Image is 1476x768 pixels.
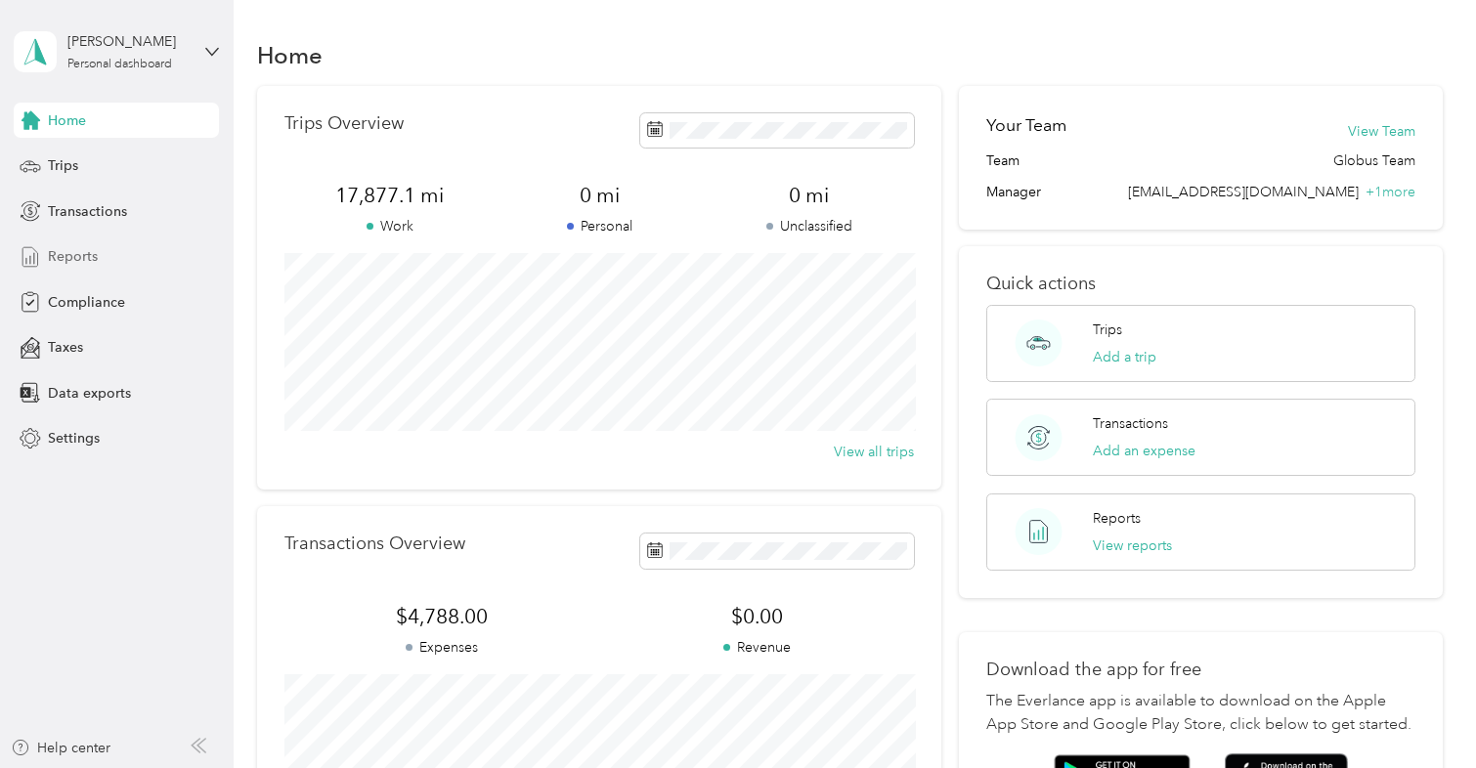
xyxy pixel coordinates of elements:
[1348,121,1415,142] button: View Team
[48,428,100,448] span: Settings
[48,110,86,131] span: Home
[1367,659,1476,768] iframe: Everlance-gr Chat Button Frame
[986,113,1066,138] h2: Your Team
[1093,441,1195,461] button: Add an expense
[1093,320,1122,340] p: Trips
[704,182,914,209] span: 0 mi
[284,533,465,554] p: Transactions Overview
[48,155,78,176] span: Trips
[1333,150,1415,171] span: Globus Team
[495,182,705,209] span: 0 mi
[599,603,914,630] span: $0.00
[986,274,1415,294] p: Quick actions
[834,442,914,462] button: View all trips
[599,637,914,658] p: Revenue
[48,246,98,267] span: Reports
[986,690,1415,737] p: The Everlance app is available to download on the Apple App Store and Google Play Store, click be...
[986,150,1020,171] span: Team
[986,182,1041,202] span: Manager
[284,113,404,134] p: Trips Overview
[1093,508,1141,529] p: Reports
[284,637,599,658] p: Expenses
[48,337,83,358] span: Taxes
[67,31,190,52] div: [PERSON_NAME]
[1093,413,1168,434] p: Transactions
[495,216,705,236] p: Personal
[986,660,1415,680] p: Download the app for free
[48,383,131,404] span: Data exports
[48,201,127,222] span: Transactions
[257,45,323,65] h1: Home
[284,182,495,209] span: 17,877.1 mi
[704,216,914,236] p: Unclassified
[284,216,495,236] p: Work
[11,738,110,758] button: Help center
[1128,184,1359,200] span: [EMAIL_ADDRESS][DOMAIN_NAME]
[1093,347,1156,367] button: Add a trip
[1093,535,1172,556] button: View reports
[67,59,172,70] div: Personal dashboard
[48,292,125,313] span: Compliance
[1366,184,1415,200] span: + 1 more
[284,603,599,630] span: $4,788.00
